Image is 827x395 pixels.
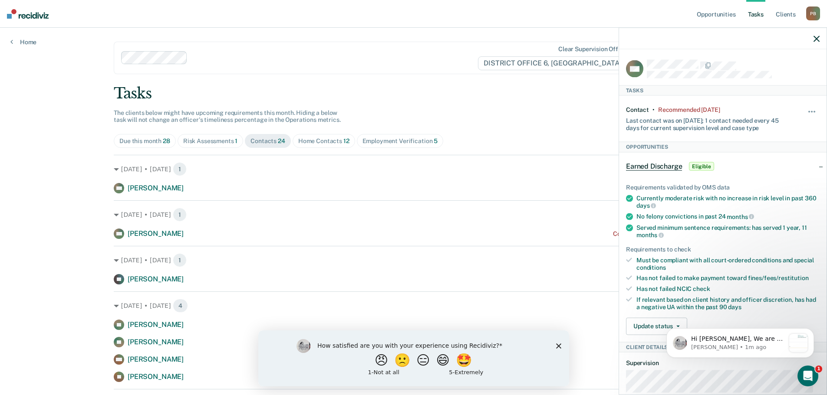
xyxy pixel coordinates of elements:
[7,9,49,19] img: Recidiviz
[636,274,820,282] div: Has not failed to make payment toward
[173,253,187,267] span: 1
[298,137,349,145] div: Home Contacts
[636,264,666,271] span: conditions
[797,366,818,386] iframe: Intercom live chat
[278,137,285,144] span: 24
[636,296,820,310] div: If relevant based on client history and officer discretion, has had a negative UA within the past 90
[636,285,820,293] div: Has not failed NCIC
[128,184,184,192] span: [PERSON_NAME]
[626,162,682,170] span: Earned Discharge
[128,372,184,381] span: [PERSON_NAME]
[114,162,713,176] div: [DATE] • [DATE]
[114,85,713,102] div: Tasks
[128,338,184,346] span: [PERSON_NAME]
[10,38,36,46] a: Home
[343,137,349,144] span: 12
[619,85,827,95] div: Tasks
[693,285,710,292] span: check
[173,208,187,222] span: 1
[636,232,664,238] span: months
[636,224,820,238] div: Served minimum sentence requirements: has served 1 year, 11
[815,366,822,372] span: 1
[258,330,569,386] iframe: Survey by Kim from Recidiviz
[114,208,713,222] div: [DATE] • [DATE]
[613,230,713,238] div: Contact recommended a month ago
[652,106,655,113] div: •
[114,109,341,124] span: The clients below might have upcoming requirements this month. Hiding a below task will not chang...
[619,152,827,180] div: Earned DischargeEligible
[114,299,713,313] div: [DATE] • [DATE]
[636,202,656,209] span: days
[626,317,687,335] button: Update status
[626,113,787,131] div: Last contact was on [DATE]; 1 contact needed every 45 days for current supervision level and case...
[478,56,634,70] span: DISTRICT OFFICE 6, [GEOGRAPHIC_DATA]
[636,194,820,209] div: Currently moderate risk with no increase in risk level in past 360
[163,137,170,144] span: 28
[128,229,184,238] span: [PERSON_NAME]
[183,137,238,145] div: Risk Assessments
[626,359,820,366] dt: Supervision
[114,253,713,267] div: [DATE] • [DATE]
[362,137,438,145] div: Employment Verification
[636,212,820,220] div: No felony convictions in past 24
[727,213,754,220] span: months
[173,162,187,176] span: 1
[128,355,184,363] span: [PERSON_NAME]
[626,183,820,191] div: Requirements validated by OMS data
[434,137,438,144] span: 5
[658,106,720,113] div: Recommended 2 months ago
[689,162,714,170] span: Eligible
[235,137,237,144] span: 1
[806,7,820,20] div: P B
[128,275,184,283] span: [PERSON_NAME]
[636,256,820,271] div: Must be compliant with all court-ordered conditions and special
[250,137,285,145] div: Contacts
[173,299,188,313] span: 4
[653,311,827,372] iframe: Intercom notifications message
[619,342,827,352] div: Client Details
[626,245,820,253] div: Requirements to check
[119,137,170,145] div: Due this month
[626,106,649,113] div: Contact
[728,303,741,310] span: days
[558,46,632,53] div: Clear supervision officers
[748,274,809,281] span: fines/fees/restitution
[619,142,827,152] div: Opportunities
[128,320,184,329] span: [PERSON_NAME]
